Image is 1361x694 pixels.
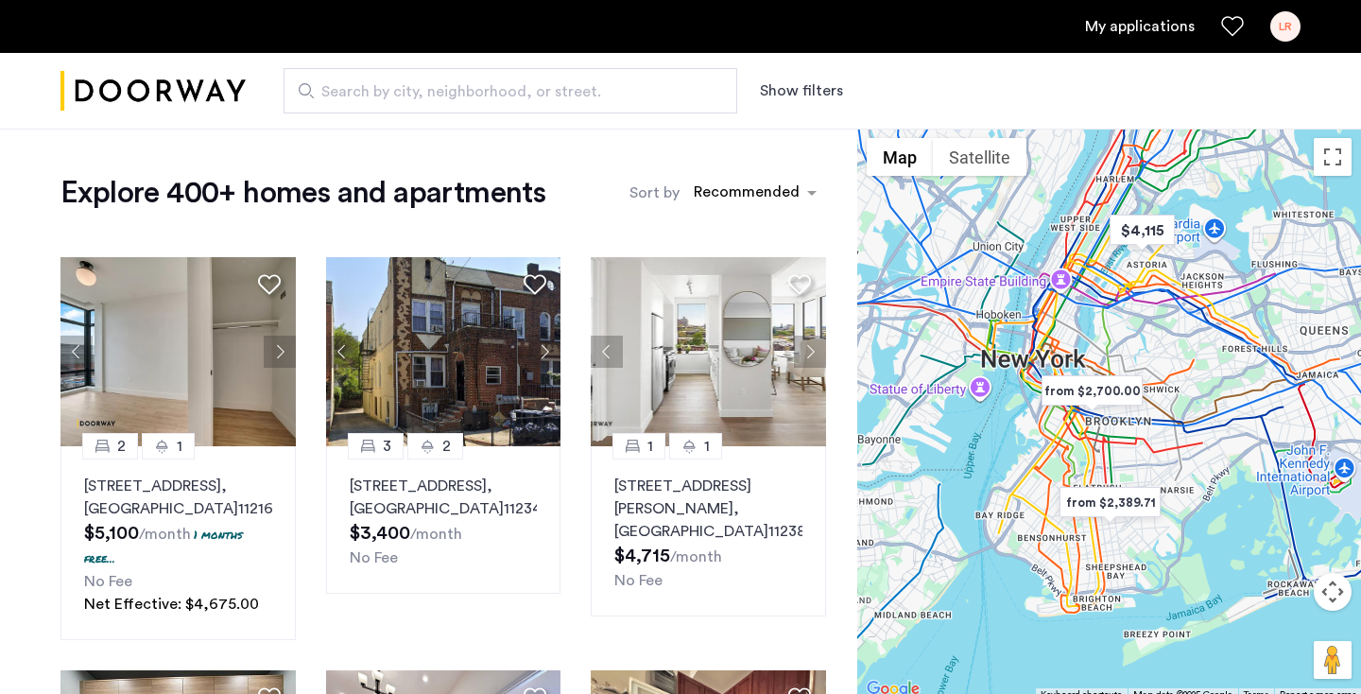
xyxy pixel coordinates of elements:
sub: /month [139,527,191,542]
span: No Fee [84,574,132,589]
a: 32[STREET_ADDRESS], [GEOGRAPHIC_DATA]11234No Fee [326,446,561,594]
button: Toggle fullscreen view [1314,138,1352,176]
span: $5,100 [84,524,139,543]
div: from $2,700.00 [1034,370,1150,412]
div: LR [1270,11,1301,42]
input: Apartment Search [284,68,737,113]
span: $3,400 [350,524,410,543]
sub: /month [670,549,722,564]
button: Next apartment [528,336,560,368]
button: Previous apartment [60,336,93,368]
button: Next apartment [794,336,826,368]
button: Show or hide filters [760,79,843,102]
button: Show satellite imagery [933,138,1026,176]
h1: Explore 400+ homes and apartments [60,174,545,212]
a: Favorites [1221,15,1244,38]
span: 1 [647,435,653,458]
a: My application [1085,15,1195,38]
p: [STREET_ADDRESS] 11216 [84,475,272,520]
label: Sort by [629,182,680,204]
span: 2 [117,435,126,458]
span: No Fee [350,550,398,565]
span: $4,715 [614,547,670,565]
a: 11[STREET_ADDRESS][PERSON_NAME], [GEOGRAPHIC_DATA]11238No Fee [591,446,826,616]
button: Previous apartment [591,336,623,368]
button: Next apartment [264,336,296,368]
img: logo [60,56,246,127]
span: 1 [177,435,182,458]
button: Show street map [867,138,933,176]
button: Drag Pegman onto the map to open Street View [1314,641,1352,679]
button: Map camera controls [1314,573,1352,611]
p: [STREET_ADDRESS][PERSON_NAME] 11238 [614,475,802,543]
div: from $2,389.71 [1052,481,1168,524]
span: 1 [704,435,710,458]
span: 2 [442,435,451,458]
span: No Fee [614,573,663,588]
div: $4,115 [1102,209,1182,252]
span: Search by city, neighborhood, or street. [321,80,684,103]
a: 21[STREET_ADDRESS], [GEOGRAPHIC_DATA]112161 months free...No FeeNet Effective: $4,675.00 [60,446,296,640]
span: Net Effective: $4,675.00 [84,597,259,612]
button: Previous apartment [326,336,358,368]
img: 2016_638666715889771230.jpeg [591,257,826,446]
img: 2016_638484540295233130.jpeg [326,257,561,446]
sub: /month [410,527,462,542]
div: Recommended [691,181,800,208]
img: 2016_638673975962267132.jpeg [60,257,296,446]
a: Cazamio logo [60,56,246,127]
p: [STREET_ADDRESS] 11234 [350,475,538,520]
ng-select: sort-apartment [684,176,826,210]
span: 3 [383,435,391,458]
